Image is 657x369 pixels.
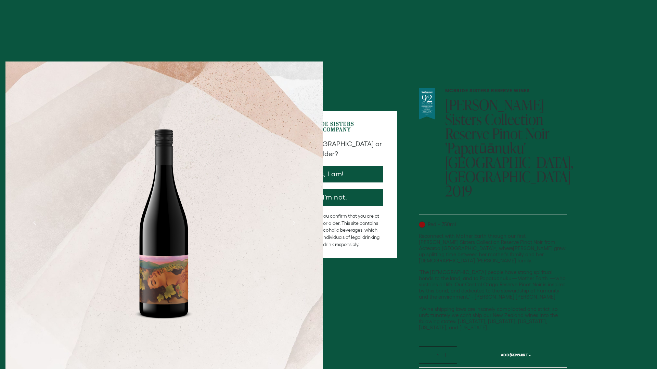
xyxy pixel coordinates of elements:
[285,214,302,232] button: Next
[26,214,44,232] button: Previous
[419,269,567,337] p: 'The [DEMOGRAPHIC_DATA] people have strong spiritual bonds to the land, and to Papatūānuku—Mother...
[445,98,567,198] h1: [PERSON_NAME] Sisters Collection Reserve Pinot Noir 'Papatūānuku' [GEOGRAPHIC_DATA], [GEOGRAPHIC_...
[445,88,567,94] h6: McBride Sisters Reserve Wines
[419,233,566,263] span: Reconnect with Mother Earth through our first [PERSON_NAME] Sisters Collection Reserve Pinot Noir...
[437,353,439,357] span: 1
[464,346,567,364] button: Add To Cart - $69.99
[419,221,456,228] p: Red – 750ml
[501,350,531,360] span: Add To Cart -
[419,306,558,330] span: *Wine shipping laws are insanely complicated and strict, so unfortunately we can’t ship our New Z...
